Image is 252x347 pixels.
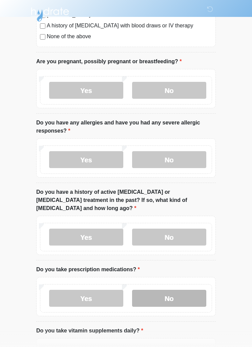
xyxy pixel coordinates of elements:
label: Yes [49,82,123,99]
label: Yes [49,290,123,307]
img: Hydrate IV Bar - Scottsdale Logo [29,5,70,22]
label: No [132,82,206,99]
label: Do you take vitamin supplements daily? [36,327,143,335]
label: Do you have a history of active [MEDICAL_DATA] or [MEDICAL_DATA] treatment in the past? If so, wh... [36,188,216,212]
label: Yes [49,229,123,246]
input: None of the above [40,34,45,40]
label: None of the above [47,32,212,41]
label: No [132,229,206,246]
label: Do you have any allergies and have you had any severe allergic responses? [36,119,216,135]
label: No [132,151,206,168]
label: Yes [49,151,123,168]
label: Are you pregnant, possibly pregnant or breastfeeding? [36,57,182,66]
label: No [132,290,206,307]
label: Do you take prescription medications? [36,265,140,274]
